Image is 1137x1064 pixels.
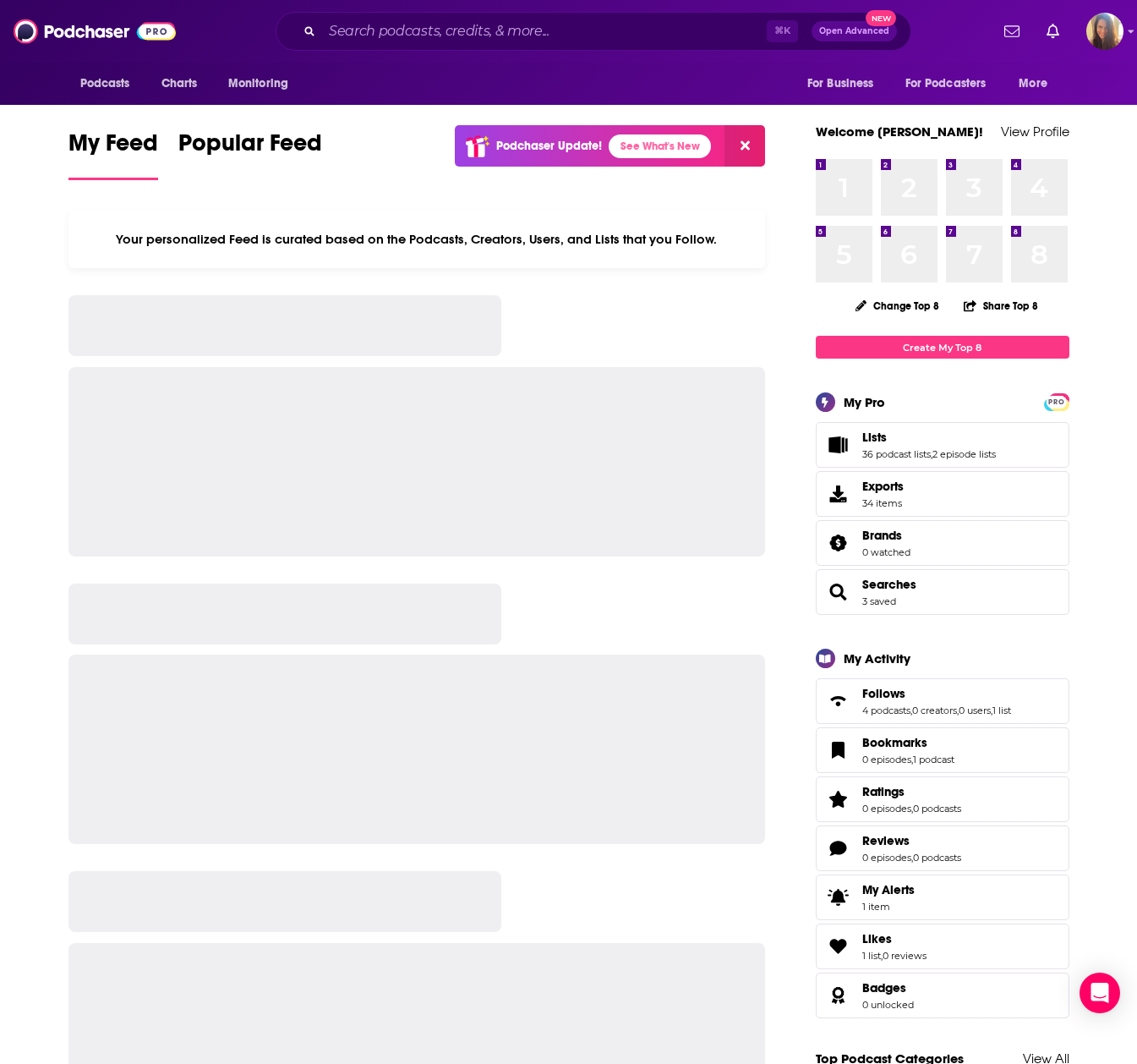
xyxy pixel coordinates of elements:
[862,980,914,995] a: Badges
[822,836,855,860] a: Reviews
[68,129,158,167] span: My Feed
[496,139,602,153] p: Podchaser Update!
[609,134,711,158] a: See What's New
[862,430,996,445] a: Lists
[963,289,1039,322] button: Share Top 8
[862,479,904,494] span: Exports
[910,705,912,716] span: ,
[911,803,913,814] span: ,
[178,129,322,167] span: Popular Feed
[862,448,931,460] a: 36 podcast lists
[932,448,996,460] a: 2 episode lists
[1007,68,1069,100] button: open menu
[822,531,855,555] a: Brands
[862,882,915,897] span: My Alerts
[1086,13,1123,50] button: Show profile menu
[816,727,1069,773] span: Bookmarks
[68,129,158,180] a: My Feed
[276,12,911,51] div: Search podcasts, credits, & more...
[862,497,904,509] span: 34 items
[1040,17,1066,46] a: Show notifications dropdown
[812,21,897,41] button: Open AdvancedNew
[931,448,932,460] span: ,
[881,950,883,962] span: ,
[913,803,961,814] a: 0 podcasts
[1086,13,1123,50] img: User Profile
[322,18,767,45] input: Search podcasts, credits, & more...
[816,471,1069,517] a: Exports
[862,803,911,814] a: 0 episodes
[862,528,910,543] a: Brands
[905,72,987,96] span: For Podcasters
[816,569,1069,615] span: Searches
[862,980,906,995] span: Badges
[816,123,983,140] a: Welcome [PERSON_NAME]!
[959,705,991,716] a: 0 users
[816,924,1069,969] span: Likes
[844,394,885,410] div: My Pro
[862,686,905,701] span: Follows
[913,754,954,765] a: 1 podcast
[161,72,198,96] span: Charts
[862,784,905,799] span: Ratings
[894,68,1011,100] button: open menu
[911,754,913,765] span: ,
[822,689,855,713] a: Follows
[1001,123,1069,140] a: View Profile
[14,15,176,47] img: Podchaser - Follow, Share and Rate Podcasts
[816,678,1069,724] span: Follows
[862,546,910,558] a: 0 watched
[845,295,950,316] button: Change Top 8
[819,27,889,36] span: Open Advanced
[912,705,957,716] a: 0 creators
[150,68,208,100] a: Charts
[822,482,855,506] span: Exports
[216,68,310,100] button: open menu
[822,580,855,604] a: Searches
[992,705,1011,716] a: 1 list
[862,852,911,864] a: 0 episodes
[816,825,1069,871] span: Reviews
[816,973,1069,1018] span: Badges
[1080,973,1120,1013] div: Open Intercom Messenger
[862,950,881,962] a: 1 list
[1086,13,1123,50] span: Logged in as AHartman333
[807,72,874,96] span: For Business
[816,776,1069,822] span: Ratings
[862,999,914,1011] a: 0 unlocked
[68,211,766,268] div: Your personalized Feed is curated based on the Podcasts, Creators, Users, and Lists that you Follow.
[913,852,961,864] a: 0 podcasts
[862,784,961,799] a: Ratings
[1047,395,1067,408] a: PRO
[822,886,855,909] span: My Alerts
[822,935,855,958] a: Likes
[68,68,152,100] button: open menu
[767,20,798,42] span: ⌘ K
[991,705,992,716] span: ,
[816,336,1069,359] a: Create My Top 8
[862,528,902,543] span: Brands
[822,433,855,457] a: Lists
[862,754,911,765] a: 0 episodes
[862,833,961,848] a: Reviews
[816,422,1069,468] span: Lists
[862,931,892,946] span: Likes
[228,72,288,96] span: Monitoring
[795,68,895,100] button: open menu
[1019,72,1047,96] span: More
[822,787,855,811] a: Ratings
[862,735,927,750] span: Bookmarks
[816,520,1069,566] span: Brands
[866,10,896,26] span: New
[883,950,927,962] a: 0 reviews
[998,17,1026,46] a: Show notifications dropdown
[862,705,910,716] a: 4 podcasts
[911,852,913,864] span: ,
[862,595,896,607] a: 3 saved
[178,129,322,180] a: Popular Feed
[816,875,1069,920] a: My Alerts
[862,577,916,592] a: Searches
